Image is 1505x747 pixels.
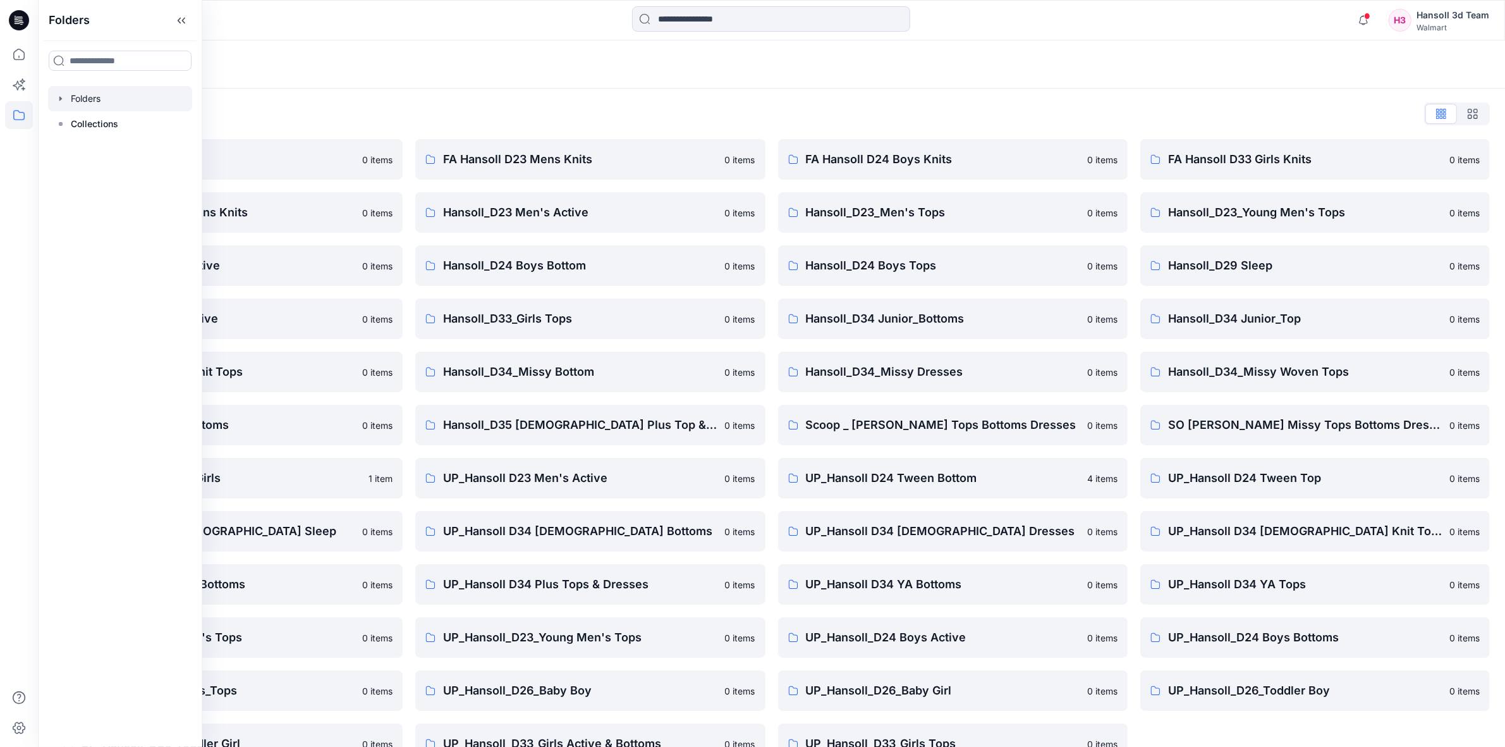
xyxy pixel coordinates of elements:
[725,259,755,273] p: 0 items
[1168,310,1442,328] p: Hansoll_D34 Junior_Top
[778,245,1128,286] a: Hansoll_D24 Boys Tops0 items
[53,192,403,233] a: FA Hansoll D34 Womens Knits0 items
[443,576,717,593] p: UP_Hansoll D34 Plus Tops & Dresses
[53,405,403,445] a: Hansoll_D34_Plus Bottoms0 items
[1087,472,1118,485] p: 4 items
[81,469,361,487] p: TWEEN Hansoll D33 Girls
[1168,416,1442,434] p: SO [PERSON_NAME] Missy Tops Bottoms Dresses
[415,352,765,392] a: Hansoll_D34_Missy Bottom0 items
[1087,525,1118,538] p: 0 items
[415,245,765,286] a: Hansoll_D24 Boys Bottom0 items
[362,206,393,219] p: 0 items
[81,204,355,221] p: FA Hansoll D34 Womens Knits
[53,564,403,605] a: UP_Hansoll D34 Plus Bottoms0 items
[443,682,717,700] p: UP_Hansoll_D26_Baby Boy
[362,631,393,645] p: 0 items
[1449,366,1480,379] p: 0 items
[806,469,1080,487] p: UP_Hansoll D24 Tween Bottom
[53,139,403,180] a: EcoShot Hansoll0 items
[725,366,755,379] p: 0 items
[415,458,765,498] a: UP_Hansoll D23 Men's Active0 items
[1449,631,1480,645] p: 0 items
[1449,312,1480,326] p: 0 items
[362,525,393,538] p: 0 items
[415,511,765,552] a: UP_Hansoll D34 [DEMOGRAPHIC_DATA] Bottoms0 items
[1140,245,1490,286] a: Hansoll_D29 Sleep0 items
[53,670,403,711] a: UP_Hansoll_D24_Boys_Tops0 items
[443,416,717,434] p: Hansoll_D35 [DEMOGRAPHIC_DATA] Plus Top & Dresses
[806,576,1080,593] p: UP_Hansoll D34 YA Bottoms
[806,204,1080,221] p: Hansoll_D23_Men's Tops
[725,206,755,219] p: 0 items
[81,629,355,646] p: UP_Hansoll_D23_Men's Tops
[415,299,765,339] a: Hansoll_D33_Girls Tops0 items
[81,363,355,381] p: Hansoll_D34 Missy Knit Tops
[362,153,393,166] p: 0 items
[362,684,393,698] p: 0 items
[1449,472,1480,485] p: 0 items
[778,458,1128,498] a: UP_Hansoll D24 Tween Bottom4 items
[81,576,355,593] p: UP_Hansoll D34 Plus Bottoms
[1087,684,1118,698] p: 0 items
[362,578,393,591] p: 0 items
[415,670,765,711] a: UP_Hansoll_D26_Baby Boy0 items
[806,363,1080,381] p: Hansoll_D34_Missy Dresses
[1449,153,1480,166] p: 0 items
[443,522,717,540] p: UP_Hansoll D34 [DEMOGRAPHIC_DATA] Bottoms
[443,629,717,646] p: UP_Hansoll_D23_Young Men's Tops
[53,245,403,286] a: Hansoll_D24 Boys Active0 items
[415,405,765,445] a: Hansoll_D35 [DEMOGRAPHIC_DATA] Plus Top & Dresses0 items
[778,192,1128,233] a: Hansoll_D23_Men's Tops0 items
[443,363,717,381] p: Hansoll_D34_Missy Bottom
[778,405,1128,445] a: Scoop _ [PERSON_NAME] Tops Bottoms Dresses0 items
[1168,363,1442,381] p: Hansoll_D34_Missy Woven Tops
[1389,9,1411,32] div: H3
[81,151,355,168] p: EcoShot Hansoll
[1140,617,1490,658] a: UP_Hansoll_D24 Boys Bottoms0 items
[81,310,355,328] p: Hansoll_D33_Girls Active
[1140,670,1490,711] a: UP_Hansoll_D26_Toddler Boy0 items
[443,257,717,275] p: Hansoll_D24 Boys Bottom
[806,682,1080,700] p: UP_Hansoll_D26_Baby Girl
[415,139,765,180] a: FA Hansoll D23 Mens Knits0 items
[443,151,717,168] p: FA Hansoll D23 Mens Knits
[1168,522,1442,540] p: UP_Hansoll D34 [DEMOGRAPHIC_DATA] Knit Tops
[415,617,765,658] a: UP_Hansoll_D23_Young Men's Tops0 items
[1140,139,1490,180] a: FA Hansoll D33 Girls Knits0 items
[725,153,755,166] p: 0 items
[778,564,1128,605] a: UP_Hansoll D34 YA Bottoms0 items
[1140,192,1490,233] a: Hansoll_D23_Young Men's Tops0 items
[1168,576,1442,593] p: UP_Hansoll D34 YA Tops
[725,578,755,591] p: 0 items
[362,419,393,432] p: 0 items
[1087,366,1118,379] p: 0 items
[1417,8,1489,23] div: Hansoll 3d Team
[81,257,355,275] p: Hansoll_D24 Boys Active
[443,204,717,221] p: Hansoll_D23 Men's Active
[778,299,1128,339] a: Hansoll_D34 Junior_Bottoms0 items
[362,259,393,273] p: 0 items
[1140,405,1490,445] a: SO [PERSON_NAME] Missy Tops Bottoms Dresses0 items
[806,151,1080,168] p: FA Hansoll D24 Boys Knits
[1140,352,1490,392] a: Hansoll_D34_Missy Woven Tops0 items
[1140,564,1490,605] a: UP_Hansoll D34 YA Tops0 items
[1087,206,1118,219] p: 0 items
[1140,458,1490,498] a: UP_Hansoll D24 Tween Top0 items
[53,352,403,392] a: Hansoll_D34 Missy Knit Tops0 items
[1168,469,1442,487] p: UP_Hansoll D24 Tween Top
[806,629,1080,646] p: UP_Hansoll_D24 Boys Active
[1449,525,1480,538] p: 0 items
[1168,257,1442,275] p: Hansoll_D29 Sleep
[415,564,765,605] a: UP_Hansoll D34 Plus Tops & Dresses0 items
[81,682,355,700] p: UP_Hansoll_D24_Boys_Tops
[1168,204,1442,221] p: Hansoll_D23_Young Men's Tops
[778,511,1128,552] a: UP_Hansoll D34 [DEMOGRAPHIC_DATA] Dresses0 items
[81,522,355,540] p: UP_Hansoll D29 [DEMOGRAPHIC_DATA] Sleep
[1449,419,1480,432] p: 0 items
[725,684,755,698] p: 0 items
[778,670,1128,711] a: UP_Hansoll_D26_Baby Girl0 items
[53,511,403,552] a: UP_Hansoll D29 [DEMOGRAPHIC_DATA] Sleep0 items
[1087,419,1118,432] p: 0 items
[1449,259,1480,273] p: 0 items
[415,192,765,233] a: Hansoll_D23 Men's Active0 items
